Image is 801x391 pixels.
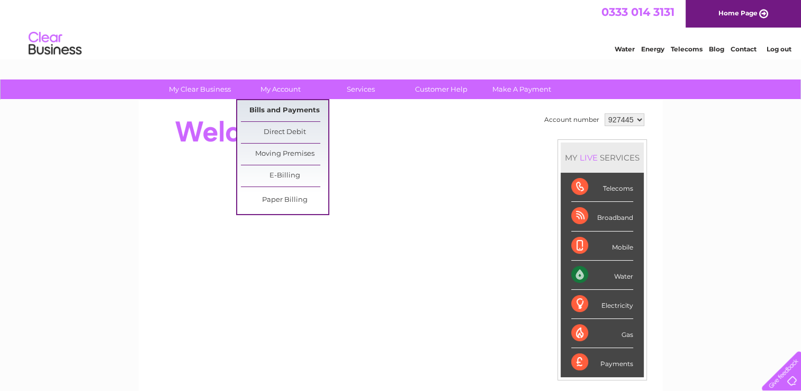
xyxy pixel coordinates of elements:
a: Paper Billing [241,190,328,211]
a: 0333 014 3131 [601,5,674,19]
a: Water [615,45,635,53]
a: My Clear Business [156,79,244,99]
a: Telecoms [671,45,703,53]
div: Payments [571,348,633,377]
a: Customer Help [398,79,485,99]
a: My Account [237,79,324,99]
a: Energy [641,45,664,53]
div: LIVE [578,153,600,163]
a: Moving Premises [241,144,328,165]
td: Account number [542,111,602,129]
div: Clear Business is a trading name of Verastar Limited (registered in [GEOGRAPHIC_DATA] No. 3667643... [151,6,651,51]
a: Direct Debit [241,122,328,143]
a: Bills and Payments [241,100,328,121]
div: MY SERVICES [561,143,644,173]
div: Broadband [571,202,633,231]
a: Log out [766,45,791,53]
div: Water [571,261,633,290]
a: Make A Payment [478,79,565,99]
a: Services [317,79,404,99]
div: Mobile [571,232,633,261]
div: Gas [571,319,633,348]
a: Contact [731,45,757,53]
div: Electricity [571,290,633,319]
img: logo.png [28,28,82,60]
a: E-Billing [241,165,328,186]
div: Telecoms [571,173,633,202]
a: Blog [709,45,724,53]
